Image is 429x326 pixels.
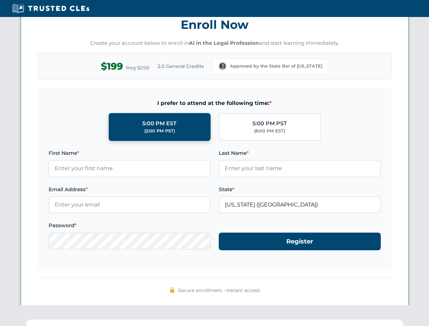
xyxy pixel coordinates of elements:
[189,40,259,46] strong: AI in the Legal Profession
[219,185,381,194] label: State
[10,3,91,14] img: Trusted CLEs
[49,185,211,194] label: Email Address
[49,221,211,230] label: Password
[219,149,381,157] label: Last Name
[219,160,381,177] input: Enter your last name
[49,160,211,177] input: Enter your first name
[49,196,211,213] input: Enter your email
[144,128,175,134] div: (2:00 PM PST)
[101,59,123,74] span: $199
[38,39,392,47] p: Create your account below to enroll in and start learning immediately.
[219,196,381,213] input: Washington (WA)
[252,119,287,128] div: 5:00 PM PST
[158,62,204,70] span: 2.0 General Credits
[49,149,211,157] label: First Name
[178,287,260,294] span: Secure enrollment • Instant access
[169,287,175,293] img: 🔒
[218,61,227,71] img: Washington Bar
[219,233,381,251] button: Register
[49,99,381,108] span: I prefer to attend at the following time:
[38,14,392,35] h3: Enroll Now
[254,128,285,134] div: (8:00 PM EST)
[126,64,149,72] span: Reg $299
[230,63,322,70] span: Approved by the State Bar of [US_STATE]
[142,119,177,128] div: 5:00 PM EST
